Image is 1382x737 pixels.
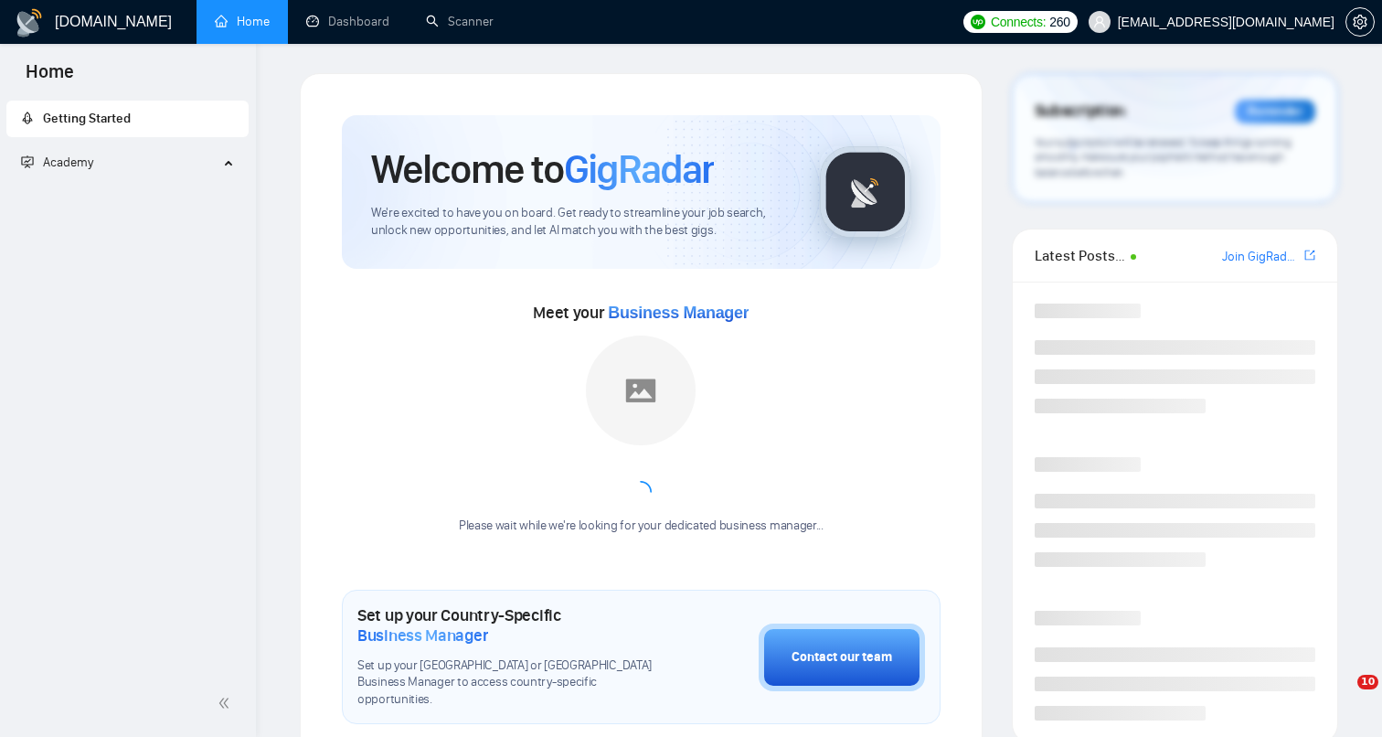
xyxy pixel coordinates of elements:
[1035,244,1125,267] span: Latest Posts from the GigRadar Community
[1345,15,1375,29] a: setting
[357,657,667,710] span: Set up your [GEOGRAPHIC_DATA] or [GEOGRAPHIC_DATA] Business Manager to access country-specific op...
[1035,96,1125,127] span: Subscription
[215,14,270,29] a: homeHome
[991,12,1046,32] span: Connects:
[1304,248,1315,262] span: export
[218,694,236,712] span: double-left
[306,14,389,29] a: dashboardDashboard
[792,647,892,668] div: Contact our team
[1320,675,1364,719] iframe: Intercom live chat
[11,59,89,97] span: Home
[357,625,488,646] span: Business Manager
[564,144,714,194] span: GigRadar
[371,144,714,194] h1: Welcome to
[533,303,749,323] span: Meet your
[21,112,34,124] span: rocket
[1346,15,1374,29] span: setting
[1035,135,1292,179] span: Your subscription will be renewed. To keep things running smoothly, make sure your payment method...
[426,14,494,29] a: searchScanner
[1049,12,1069,32] span: 260
[21,155,34,168] span: fund-projection-screen
[43,111,131,126] span: Getting Started
[971,15,985,29] img: upwork-logo.png
[759,624,925,691] button: Contact our team
[630,481,652,503] span: loading
[1222,247,1301,267] a: Join GigRadar Slack Community
[371,205,791,240] span: We're excited to have you on board. Get ready to streamline your job search, unlock new opportuni...
[1093,16,1106,28] span: user
[1357,675,1378,689] span: 10
[448,518,835,535] div: Please wait while we're looking for your dedicated business manager...
[586,336,696,445] img: placeholder.png
[43,155,93,170] span: Academy
[15,8,44,37] img: logo
[1345,7,1375,37] button: setting
[1304,247,1315,264] a: export
[820,146,911,238] img: gigradar-logo.png
[6,101,249,137] li: Getting Started
[21,155,93,170] span: Academy
[357,605,667,646] h1: Set up your Country-Specific
[1235,100,1315,123] div: Reminder
[608,304,749,322] span: Business Manager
